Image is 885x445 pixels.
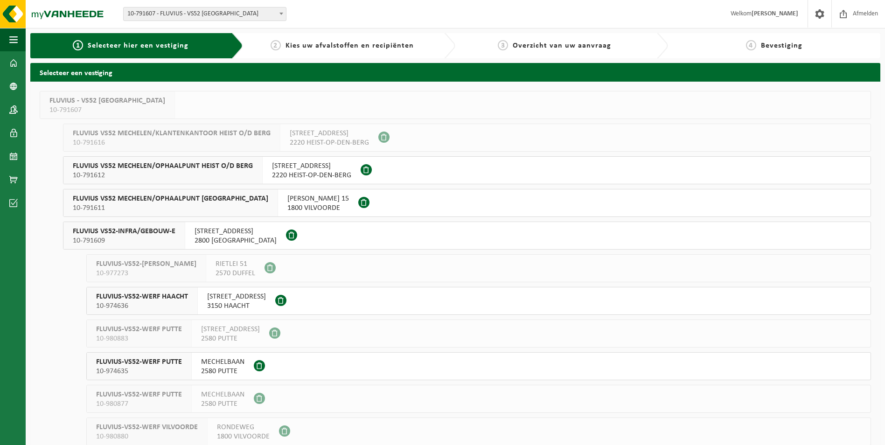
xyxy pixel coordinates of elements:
span: 10-791607 - FLUVIUS - VS52 MECHELEN [124,7,286,21]
span: 1800 VILVOORDE [287,203,349,213]
span: FLUVIUS-VS52-WERF PUTTE [96,390,182,399]
span: 10-980880 [96,432,198,441]
span: FLUVIUS-VS52-WERF HAACHT [96,292,188,301]
span: [STREET_ADDRESS] [207,292,266,301]
span: [STREET_ADDRESS] [201,325,260,334]
span: 10-791612 [73,171,253,180]
span: 10-977273 [96,269,196,278]
span: 2570 DUFFEL [216,269,255,278]
button: FLUVIUS VS52 MECHELEN/OPHAALPUNT HEIST O/D BERG 10-791612 [STREET_ADDRESS]2220 HEIST-OP-DEN-BERG [63,156,871,184]
span: MECHELBAAN [201,357,244,367]
span: 10-980883 [96,334,182,343]
span: MECHELBAAN [201,390,244,399]
span: FLUVIUS - VS52 [GEOGRAPHIC_DATA] [49,96,165,105]
span: 2220 HEIST-OP-DEN-BERG [290,138,369,147]
span: [STREET_ADDRESS] [290,129,369,138]
span: FLUVIUS VS52 MECHELEN/OPHAALPUNT HEIST O/D BERG [73,161,253,171]
span: 2580 PUTTE [201,399,244,409]
span: 10-791607 [49,105,165,115]
span: 2 [271,40,281,50]
span: FLUVIUS-VS52-WERF PUTTE [96,325,182,334]
span: FLUVIUS-VS52-WERF PUTTE [96,357,182,367]
button: FLUVIUS VS52 MECHELEN/OPHAALPUNT [GEOGRAPHIC_DATA] 10-791611 [PERSON_NAME] 151800 VILVOORDE [63,189,871,217]
span: 2800 [GEOGRAPHIC_DATA] [195,236,277,245]
span: 10-791607 - FLUVIUS - VS52 MECHELEN [123,7,286,21]
span: FLUVIUS VS52 MECHELEN/KLANTENKANTOOR HEIST O/D BERG [73,129,271,138]
span: FLUVIUS-VS52-WERF VILVOORDE [96,423,198,432]
span: [PERSON_NAME] 15 [287,194,349,203]
span: 2580 PUTTE [201,334,260,343]
button: FLUVIUS-VS52-WERF PUTTE 10-974635 MECHELBAAN2580 PUTTE [86,352,871,380]
strong: [PERSON_NAME] [752,10,798,17]
span: FLUVIUS VS52-INFRA/GEBOUW-E [73,227,175,236]
span: [STREET_ADDRESS] [195,227,277,236]
span: Selecteer hier een vestiging [88,42,188,49]
span: RONDEWEG [217,423,270,432]
span: Kies uw afvalstoffen en recipiënten [286,42,414,49]
span: FLUVIUS VS52 MECHELEN/OPHAALPUNT [GEOGRAPHIC_DATA] [73,194,268,203]
span: 3150 HAACHT [207,301,266,311]
span: 10-791616 [73,138,271,147]
span: [STREET_ADDRESS] [272,161,351,171]
span: 10-974636 [96,301,188,311]
span: FLUVIUS-VS52-[PERSON_NAME] [96,259,196,269]
span: 2220 HEIST-OP-DEN-BERG [272,171,351,180]
h2: Selecteer een vestiging [30,63,880,81]
span: 4 [746,40,756,50]
button: FLUVIUS-VS52-WERF HAACHT 10-974636 [STREET_ADDRESS]3150 HAACHT [86,287,871,315]
span: Bevestiging [761,42,802,49]
span: 2580 PUTTE [201,367,244,376]
span: 10-974635 [96,367,182,376]
span: 10-791609 [73,236,175,245]
span: 10-791611 [73,203,268,213]
span: 1800 VILVOORDE [217,432,270,441]
span: 3 [498,40,508,50]
span: 1 [73,40,83,50]
span: 10-980877 [96,399,182,409]
span: Overzicht van uw aanvraag [513,42,611,49]
button: FLUVIUS VS52-INFRA/GEBOUW-E 10-791609 [STREET_ADDRESS]2800 [GEOGRAPHIC_DATA] [63,222,871,250]
span: RIETLEI 51 [216,259,255,269]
